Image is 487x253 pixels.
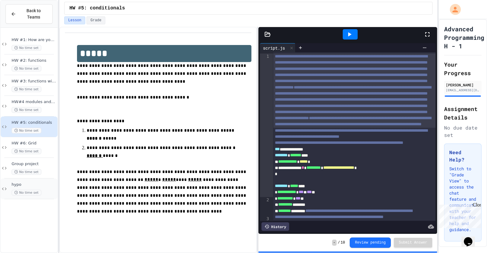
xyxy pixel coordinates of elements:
[449,149,476,163] h3: Need Help?
[12,120,56,125] span: HW #5: conditionals
[2,2,42,39] div: Chat with us now!Close
[5,4,53,24] button: Back to Teams
[261,222,289,231] div: History
[444,105,482,122] h2: Assignment Details
[350,237,391,248] button: Review pending
[444,60,482,77] h2: Your Progress
[444,25,484,50] h1: Advanced Programming H - 1
[449,166,476,233] p: Switch to "Grade View" to access the chat feature and communicate with your teacher for help and ...
[260,54,270,197] div: 1
[12,79,56,84] span: HW #3: functions with return
[12,58,56,63] span: HW #2: functions
[446,88,480,92] div: [EMAIL_ADDRESS][DOMAIN_NAME]
[12,169,41,175] span: No time set
[338,240,340,245] span: /
[332,240,337,246] span: -
[12,148,41,154] span: No time set
[399,240,427,245] span: Submit Answer
[64,16,85,24] button: Lesson
[446,82,480,88] div: [PERSON_NAME]
[12,66,41,71] span: No time set
[12,141,56,146] span: HW #6: Grid
[12,182,56,187] span: hypo
[394,238,432,248] button: Submit Answer
[461,229,481,247] iframe: chat widget
[12,190,41,196] span: No time set
[260,197,270,216] div: 2
[260,45,288,51] div: script.js
[444,124,482,139] div: No due date set
[12,128,41,133] span: No time set
[12,45,41,51] span: No time set
[12,161,56,167] span: Group project
[12,107,41,113] span: No time set
[69,5,125,12] span: HW #5: conditionals
[260,43,296,52] div: script.js
[341,240,345,245] span: 10
[20,8,47,20] span: Back to Teams
[436,202,481,228] iframe: chat widget
[12,37,56,43] span: HW #1: How are you feeling?
[86,16,105,24] button: Grade
[443,2,462,16] div: My Account
[260,216,270,228] div: 3
[12,86,41,92] span: No time set
[12,99,56,105] span: HW#4 modules and quadratic equation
